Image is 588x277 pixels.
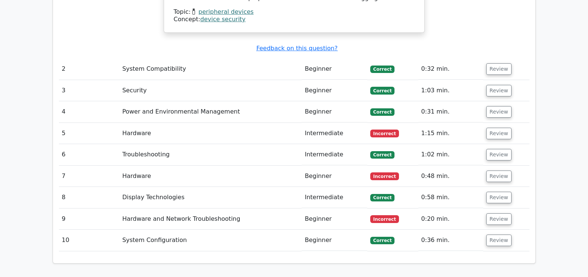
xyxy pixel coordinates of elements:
td: 1:15 min. [418,123,483,144]
td: Intermediate [302,144,367,165]
td: Beginner [302,166,367,187]
span: Correct [370,66,394,73]
td: 10 [59,230,119,251]
span: Correct [370,87,394,94]
button: Review [486,149,512,160]
td: 6 [59,144,119,165]
td: Hardware [119,166,302,187]
button: Review [486,106,512,118]
button: Review [486,213,512,225]
td: 9 [59,208,119,230]
td: 1:03 min. [418,80,483,101]
td: 0:58 min. [418,187,483,208]
span: Correct [370,237,394,244]
td: Beginner [302,101,367,122]
td: Intermediate [302,187,367,208]
td: Hardware [119,123,302,144]
div: Topic: [174,8,415,16]
td: 0:36 min. [418,230,483,251]
button: Review [486,171,512,182]
td: Security [119,80,302,101]
a: device security [200,16,246,23]
td: Intermediate [302,123,367,144]
td: System Compatibility [119,58,302,80]
td: 2 [59,58,119,80]
td: 4 [59,101,119,122]
a: peripheral devices [198,8,254,15]
td: System Configuration [119,230,302,251]
td: 3 [59,80,119,101]
td: Beginner [302,208,367,230]
td: 0:48 min. [418,166,483,187]
td: Beginner [302,58,367,80]
td: 1:02 min. [418,144,483,165]
td: 0:32 min. [418,58,483,80]
span: Correct [370,108,394,116]
span: Incorrect [370,130,399,137]
button: Review [486,63,512,75]
td: 7 [59,166,119,187]
span: Incorrect [370,172,399,180]
td: 8 [59,187,119,208]
div: Concept: [174,16,415,23]
span: Correct [370,194,394,201]
span: Correct [370,151,394,159]
td: Troubleshooting [119,144,302,165]
td: Display Technologies [119,187,302,208]
button: Review [486,128,512,139]
td: Beginner [302,80,367,101]
td: 5 [59,123,119,144]
td: 0:20 min. [418,208,483,230]
span: Incorrect [370,215,399,223]
button: Review [486,85,512,96]
button: Review [486,235,512,246]
button: Review [486,192,512,203]
td: Hardware and Network Troubleshooting [119,208,302,230]
td: Power and Environmental Management [119,101,302,122]
td: Beginner [302,230,367,251]
a: Feedback on this question? [256,45,337,52]
td: 0:31 min. [418,101,483,122]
